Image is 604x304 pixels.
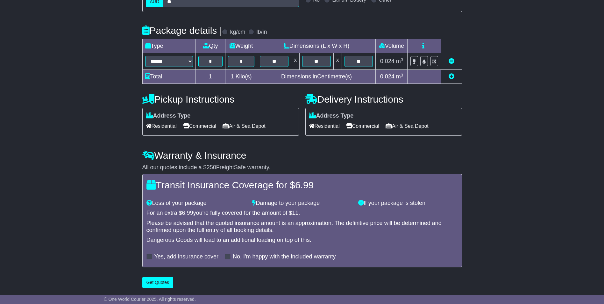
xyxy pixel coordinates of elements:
[142,39,195,53] td: Type
[257,70,376,84] td: Dimensions in Centimetre(s)
[295,180,314,190] span: 6.99
[195,70,225,84] td: 1
[231,73,234,80] span: 1
[225,39,257,53] td: Weight
[230,29,245,36] label: kg/cm
[257,39,376,53] td: Dimensions (L x W x H)
[142,150,462,161] h4: Warranty & Insurance
[146,180,458,190] h4: Transit Insurance Coverage for $
[309,121,340,131] span: Residential
[292,210,298,216] span: 11
[182,210,193,216] span: 6.99
[386,121,429,131] span: Air & Sea Depot
[143,200,249,207] div: Loss of your package
[223,121,266,131] span: Air & Sea Depot
[142,277,174,288] button: Get Quotes
[346,121,379,131] span: Commercial
[401,73,403,77] sup: 3
[146,237,458,244] div: Dangerous Goods will lead to an additional loading on top of this.
[195,39,225,53] td: Qty
[104,297,196,302] span: © One World Courier 2025. All rights reserved.
[401,57,403,62] sup: 3
[305,94,462,105] h4: Delivery Instructions
[146,210,458,217] div: For an extra $ you're fully covered for the amount of $ .
[183,121,216,131] span: Commercial
[249,200,355,207] div: Damage to your package
[333,53,342,70] td: x
[142,164,462,171] div: All our quotes include a $ FreightSafe warranty.
[449,58,454,64] a: Remove this item
[233,253,336,260] label: No, I'm happy with the included warranty
[142,70,195,84] td: Total
[256,29,267,36] label: lb/in
[142,25,222,36] h4: Package details |
[309,112,354,119] label: Address Type
[146,220,458,234] div: Please be advised that the quoted insurance amount is an approximation. The definitive price will...
[376,39,408,53] td: Volume
[355,200,461,207] div: If your package is stolen
[146,112,191,119] label: Address Type
[207,164,216,170] span: 250
[291,53,300,70] td: x
[449,73,454,80] a: Add new item
[142,94,299,105] h4: Pickup Instructions
[225,70,257,84] td: Kilo(s)
[396,73,403,80] span: m
[380,58,394,64] span: 0.024
[396,58,403,64] span: m
[146,121,177,131] span: Residential
[380,73,394,80] span: 0.024
[154,253,218,260] label: Yes, add insurance cover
